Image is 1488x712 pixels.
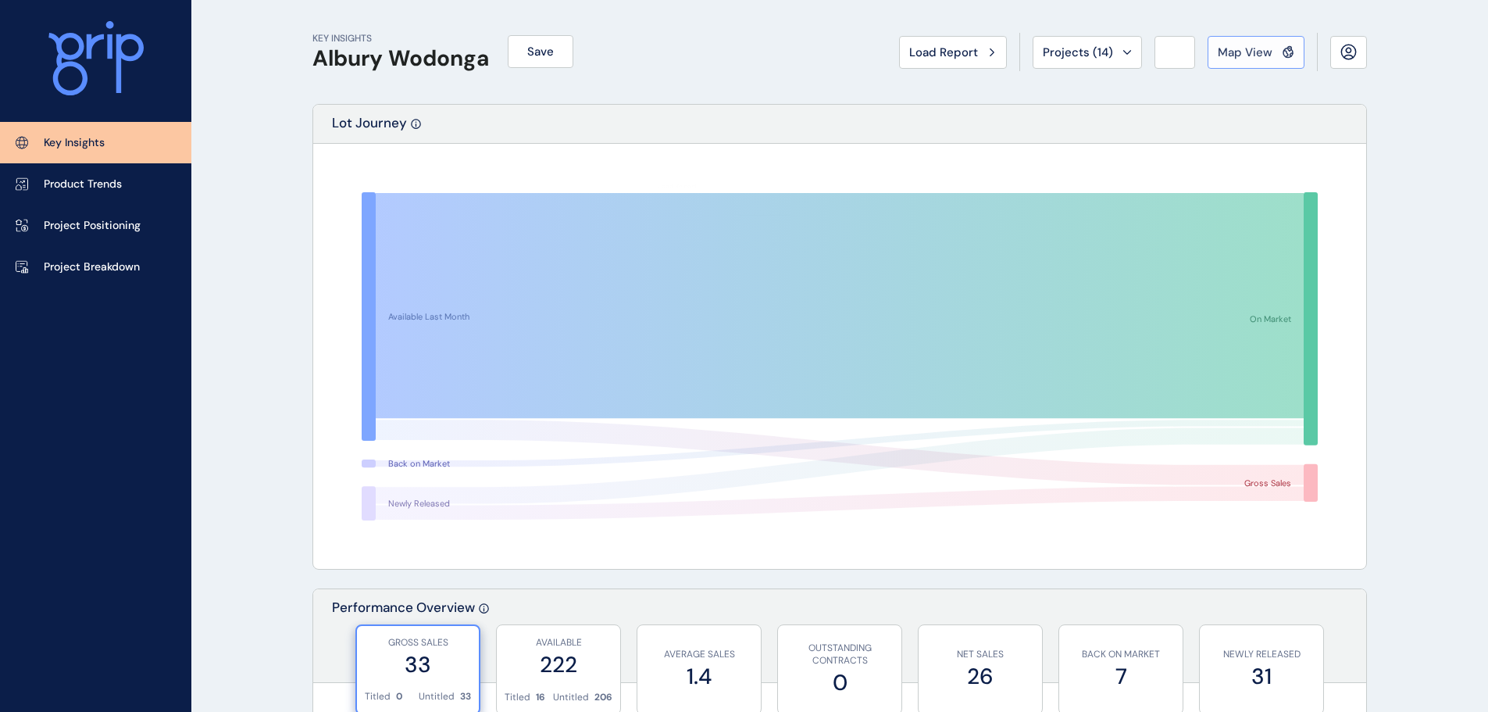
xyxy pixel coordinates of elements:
p: Performance Overview [332,599,475,682]
p: KEY INSIGHTS [312,32,489,45]
span: Map View [1218,45,1272,60]
p: NEWLY RELEASED [1208,648,1315,661]
p: 16 [536,691,545,704]
label: 33 [365,649,471,680]
p: 33 [460,690,471,703]
button: Map View [1208,36,1304,69]
p: GROSS SALES [365,636,471,649]
p: Product Trends [44,177,122,192]
span: Projects ( 14 ) [1043,45,1113,60]
button: Save [508,35,573,68]
p: BACK ON MARKET [1067,648,1175,661]
p: Project Breakdown [44,259,140,275]
p: Titled [365,690,391,703]
p: 0 [396,690,402,703]
p: Key Insights [44,135,105,151]
label: 26 [926,661,1034,692]
label: 222 [505,649,612,680]
p: Project Positioning [44,218,141,234]
span: Save [527,44,554,59]
button: Projects (14) [1033,36,1142,69]
p: Untitled [419,690,455,703]
label: 1.4 [645,661,753,692]
span: Load Report [909,45,978,60]
button: Load Report [899,36,1007,69]
p: Untitled [553,691,589,704]
label: 7 [1067,661,1175,692]
p: NET SALES [926,648,1034,661]
p: Lot Journey [332,114,407,143]
p: AVERAGE SALES [645,648,753,661]
label: 0 [786,667,894,698]
p: AVAILABLE [505,636,612,649]
p: 206 [594,691,612,704]
p: OUTSTANDING CONTRACTS [786,642,894,668]
h1: Albury Wodonga [312,45,489,72]
label: 31 [1208,661,1315,692]
p: Titled [505,691,530,704]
